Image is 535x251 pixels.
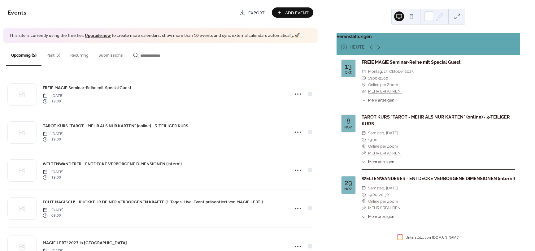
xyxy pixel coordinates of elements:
[362,88,366,94] div: ​
[43,199,263,205] span: ECHT MAGISCH! - RÜCKKEHR DEINER VERBORGENEN KRÄFTE (1-Tages-Live-Event präsentiert von MAGIE LEBT!)
[368,214,394,220] span: Mehr anzeigen
[337,33,520,40] div: Veranstaltungen
[368,185,398,191] span: Samstag, [DATE]
[43,93,63,98] span: [DATE]
[43,169,63,175] span: [DATE]
[8,7,27,19] span: Events
[362,130,366,136] div: ​
[368,75,377,81] span: 19:00
[346,118,350,125] div: 8
[368,81,398,88] span: Online per Zoom
[43,84,132,91] a: FREIE MAGIE Seminar-Reihe mit Special Guest
[6,43,41,66] button: Upcoming (5)
[368,198,398,205] span: Online per Zoom
[43,123,188,129] span: TAROT KURS "TAROT - MEHR ALS NUR KARTEN" (online) - 3-TEILIGER KURS
[43,131,63,136] span: [DATE]
[43,207,63,213] span: [DATE]
[43,160,182,167] a: WELTENWANDERER - ENTDECKE VERBORGENE DIMENSIONEN (intern!)
[43,240,127,246] span: MAGIE LEBT! 2027 in [GEOGRAPHIC_DATA]
[432,235,459,239] a: [DOMAIN_NAME]
[362,214,394,220] button: ​Mehr anzeigen
[362,97,366,103] div: ​
[85,32,111,40] a: Upgrade now
[379,75,388,81] span: 21:00
[362,75,366,81] div: ​
[344,187,352,191] div: Nov.
[362,143,366,149] div: ​
[362,198,366,205] div: ​
[43,198,263,206] a: ECHT MAGISCH! - RÜCKKEHR DEINER VERBORGENEN KRÄFTE (1-Tages-Live-Event präsentiert von MAGIE LEBT!)
[43,239,127,246] a: MAGIE LEBT! 2027 in [GEOGRAPHIC_DATA]
[368,143,398,149] span: Online per Zoom
[362,191,366,198] div: ​
[362,150,366,156] div: ​
[344,126,352,129] div: Nov.
[368,130,398,136] span: Samstag, [DATE]
[345,71,352,74] div: Okt.
[368,136,377,143] span: 19:00
[362,59,461,65] a: FREIE MAGIE Seminar-Reihe mit Special Guest
[362,81,366,88] div: ​
[94,43,128,65] button: Submissions
[345,63,352,70] div: 13
[406,235,459,239] div: Unterstützt von
[362,136,366,143] div: ​
[43,137,63,142] span: 19:00
[379,191,389,198] span: 20:30
[362,159,394,165] button: ​Mehr anzeigen
[235,7,269,18] a: Export
[362,185,366,191] div: ​
[345,179,352,186] div: 29
[377,191,379,198] span: -
[377,75,379,81] span: -
[362,97,394,103] button: ​Mehr anzeigen
[368,159,394,165] span: Mehr anzeigen
[43,175,63,180] span: 19:00
[362,159,366,165] div: ​
[43,213,63,219] span: 09:00
[9,33,300,39] span: This site is currently using the free tier. to create more calendars, show more than 10 events an...
[285,10,309,16] span: Add Event
[43,84,132,91] span: FREIE MAGIE Seminar-Reihe mit Special Guest
[368,206,402,210] a: MEHR ERFAHREN!
[43,122,188,129] a: TAROT KURS "TAROT - MEHR ALS NUR KARTEN" (online) - 3-TEILIGER KURS
[368,89,402,93] a: MEHR ERFAHREN!
[41,43,65,65] button: Past (3)
[368,191,377,198] span: 19:00
[43,99,63,104] span: 19:00
[43,161,182,167] span: WELTENWANDERER - ENTDECKE VERBORGENE DIMENSIONEN (intern!)
[368,97,394,103] span: Mehr anzeigen
[368,151,402,155] a: MEHR ERFAHREN!
[362,68,366,75] div: ​
[362,214,366,220] div: ​
[248,10,265,16] span: Export
[362,176,515,181] a: WELTENWANDERER - ENTDECKE VERBORGENE DIMENSIONEN (intern!)
[65,43,94,65] button: Recurring
[362,205,366,211] div: ​
[368,68,414,75] span: Montag, 13. Oktober 2025
[362,114,510,126] a: TAROT KURS "TAROT - MEHR ALS NUR KARTEN" (online) - 3-TEILIGER KURS
[272,7,313,18] button: Add Event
